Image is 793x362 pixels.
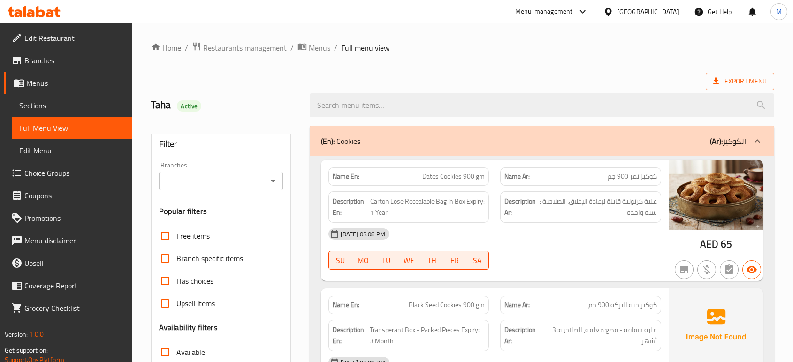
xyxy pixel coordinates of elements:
span: Menus [26,77,125,89]
h2: Taha [151,98,298,112]
h3: Availability filters [159,322,218,333]
span: Carton Lose Recealable Bag in Box Expiry: 1 Year [370,196,485,219]
span: 1.0.0 [29,328,44,340]
a: Edit Menu [12,139,132,162]
span: Free items [176,230,210,241]
div: Filter [159,134,283,154]
span: Menu disclaimer [24,235,125,246]
span: WE [401,254,417,267]
span: [DATE] 03:08 PM [337,230,389,239]
span: Sections [19,100,125,111]
img: Ae5nvW7+0k+MAAAAAElFTkSuQmCC [669,288,763,362]
button: Open [267,174,280,188]
span: Black Seed Cookies 900 gm [409,300,485,310]
span: 65 [721,235,732,253]
a: Promotions [4,207,132,229]
button: WE [397,251,420,270]
span: Upsell items [176,298,215,309]
button: MO [351,251,374,270]
a: Upsell [4,252,132,274]
span: Full Menu View [19,122,125,134]
span: Restaurants management [203,42,287,53]
a: Grocery Checklist [4,297,132,319]
button: Available [742,260,761,279]
a: Menu disclaimer [4,229,132,252]
span: Dates Cookies 900 gm [422,172,485,181]
span: Export Menu [713,75,767,87]
span: TU [378,254,394,267]
div: (En): Cookies(Ar):الكوكيز [310,126,774,156]
span: Transperant Box - Packed Pieces Expiry: 3 Month [370,324,485,347]
strong: Description En: [333,196,369,219]
span: M [776,7,782,17]
span: Active [177,102,201,111]
span: Full menu view [341,42,389,53]
strong: Name Ar: [504,172,530,181]
span: Available [176,347,205,358]
span: علبة كرتونية قابلة لإعادة الإغلاق، الصلاحية : سنة واحدة [539,196,657,219]
strong: Description Ar: [504,196,536,219]
span: Coverage Report [24,280,125,291]
a: Sections [12,94,132,117]
a: Menus [297,42,330,54]
a: Full Menu View [12,117,132,139]
strong: Description Ar: [504,324,542,347]
button: TU [374,251,397,270]
div: [GEOGRAPHIC_DATA] [617,7,679,17]
span: Edit Menu [19,145,125,156]
div: Active [177,100,201,112]
span: Branches [24,55,125,66]
button: Purchased item [697,260,716,279]
span: Edit Restaurant [24,32,125,44]
span: كوكيز حبة البركة 900 جم [588,300,657,310]
a: Menus [4,72,132,94]
span: Menus [309,42,330,53]
button: SU [328,251,352,270]
strong: Description En: [333,324,368,347]
span: Branch specific items [176,253,243,264]
span: Has choices [176,275,213,287]
span: Grocery Checklist [24,302,125,314]
div: Menu-management [515,6,573,17]
a: Home [151,42,181,53]
span: TH [424,254,440,267]
input: search [310,93,774,117]
a: Edit Restaurant [4,27,132,49]
span: Promotions [24,212,125,224]
span: AED [700,235,718,253]
span: علبة شفافة - قطع مغلفة، الصلاحية: 3 أشهر [544,324,657,347]
button: SA [466,251,489,270]
strong: Name En: [333,300,359,310]
li: / [185,42,188,53]
nav: breadcrumb [151,42,774,54]
span: Version: [5,328,28,340]
img: %D9%83%D8%B9%D9%83_%D8%A7%D9%84%D8%AA%D9%85%D8%B1_%D8%AD%D9%84%D9%82%D8%A7%D8%AA_%D8%A8%D8%A7%D9%... [669,160,763,230]
a: Coverage Report [4,274,132,297]
a: Restaurants management [192,42,287,54]
button: FR [443,251,466,270]
span: FR [447,254,463,267]
button: TH [420,251,443,270]
a: Branches [4,49,132,72]
b: (En): [321,134,335,148]
span: كوكيز تمر 900 جم [608,172,657,181]
span: SU [333,254,348,267]
a: Choice Groups [4,162,132,184]
span: Choice Groups [24,167,125,179]
strong: Name En: [333,172,359,181]
b: (Ar): [710,134,723,148]
span: Get support on: [5,344,48,356]
span: Coupons [24,190,125,201]
span: Export Menu [706,73,774,90]
span: MO [355,254,371,267]
span: Upsell [24,257,125,269]
button: Not branch specific item [675,260,694,279]
span: SA [470,254,486,267]
p: Cookies [321,136,360,147]
a: Coupons [4,184,132,207]
p: الكوكيز [710,136,746,147]
strong: Name Ar: [504,300,530,310]
button: Not has choices [720,260,739,279]
h3: Popular filters [159,206,283,217]
li: / [334,42,337,53]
